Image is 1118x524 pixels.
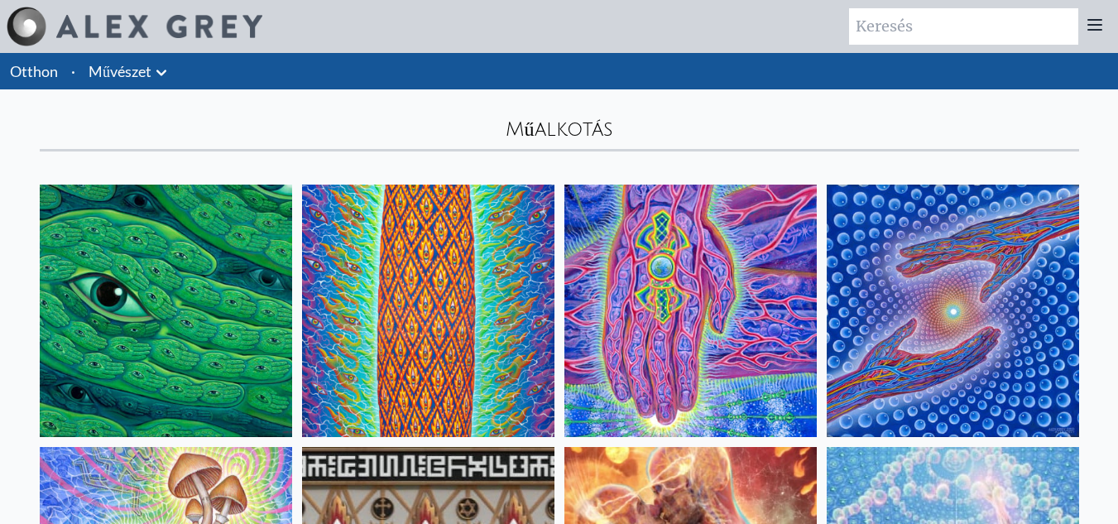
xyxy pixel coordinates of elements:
a: Otthon [10,62,58,80]
font: · [71,62,75,80]
font: Műalkotás [506,118,613,140]
font: Művészet [89,62,151,80]
a: Művészet [89,60,151,83]
input: Keresés [849,8,1078,45]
